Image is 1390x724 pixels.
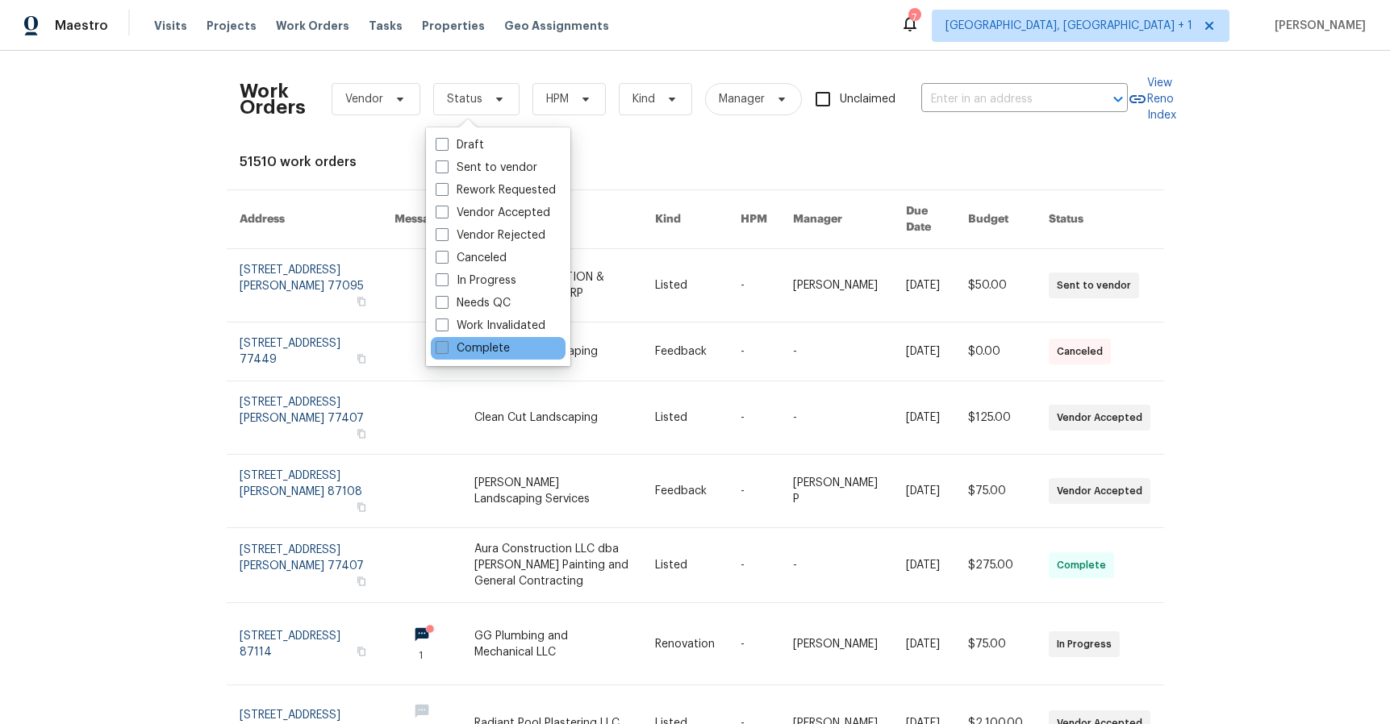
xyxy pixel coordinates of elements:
[921,87,1083,112] input: Enter in an address
[728,249,780,322] td: -
[642,455,728,528] td: Feedback
[227,190,382,249] th: Address
[504,18,609,34] span: Geo Assignments
[461,455,642,528] td: [PERSON_NAME] Landscaping Services
[447,91,482,107] span: Status
[382,190,461,249] th: Messages
[354,352,369,366] button: Copy Address
[345,91,383,107] span: Vendor
[436,295,511,311] label: Needs QC
[642,603,728,685] td: Renovation
[1036,190,1163,249] th: Status
[276,18,349,34] span: Work Orders
[780,322,892,381] td: -
[780,381,892,455] td: -
[461,381,642,455] td: Clean Cut Landscaping
[546,91,569,107] span: HPM
[719,91,765,107] span: Manager
[436,318,545,334] label: Work Invalidated
[354,294,369,309] button: Copy Address
[369,20,403,31] span: Tasks
[945,18,1192,34] span: [GEOGRAPHIC_DATA], [GEOGRAPHIC_DATA] + 1
[461,528,642,603] td: Aura Construction LLC dba [PERSON_NAME] Painting and General Contracting
[436,273,516,289] label: In Progress
[1268,18,1366,34] span: [PERSON_NAME]
[436,137,484,153] label: Draft
[422,18,485,34] span: Properties
[780,603,892,685] td: [PERSON_NAME]
[728,528,780,603] td: -
[436,340,510,356] label: Complete
[780,190,892,249] th: Manager
[55,18,108,34] span: Maestro
[354,574,369,589] button: Copy Address
[642,249,728,322] td: Listed
[728,190,780,249] th: HPM
[436,182,556,198] label: Rework Requested
[1128,75,1176,123] a: View Reno Index
[436,205,550,221] label: Vendor Accepted
[840,91,895,108] span: Unclaimed
[780,249,892,322] td: [PERSON_NAME]
[240,83,306,115] h2: Work Orders
[728,381,780,455] td: -
[461,603,642,685] td: GG Plumbing and Mechanical LLC
[436,250,507,266] label: Canceled
[728,603,780,685] td: -
[780,455,892,528] td: [PERSON_NAME] P
[728,322,780,381] td: -
[154,18,187,34] span: Visits
[642,322,728,381] td: Feedback
[642,381,728,455] td: Listed
[632,91,655,107] span: Kind
[207,18,257,34] span: Projects
[436,160,537,176] label: Sent to vendor
[1107,88,1129,110] button: Open
[354,644,369,659] button: Copy Address
[780,528,892,603] td: -
[354,500,369,514] button: Copy Address
[955,190,1036,249] th: Budget
[436,227,545,243] label: Vendor Rejected
[642,190,728,249] th: Kind
[893,190,956,249] th: Due Date
[240,154,1151,170] div: 51510 work orders
[908,10,920,26] div: 7
[354,426,369,441] button: Copy Address
[728,455,780,528] td: -
[642,528,728,603] td: Listed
